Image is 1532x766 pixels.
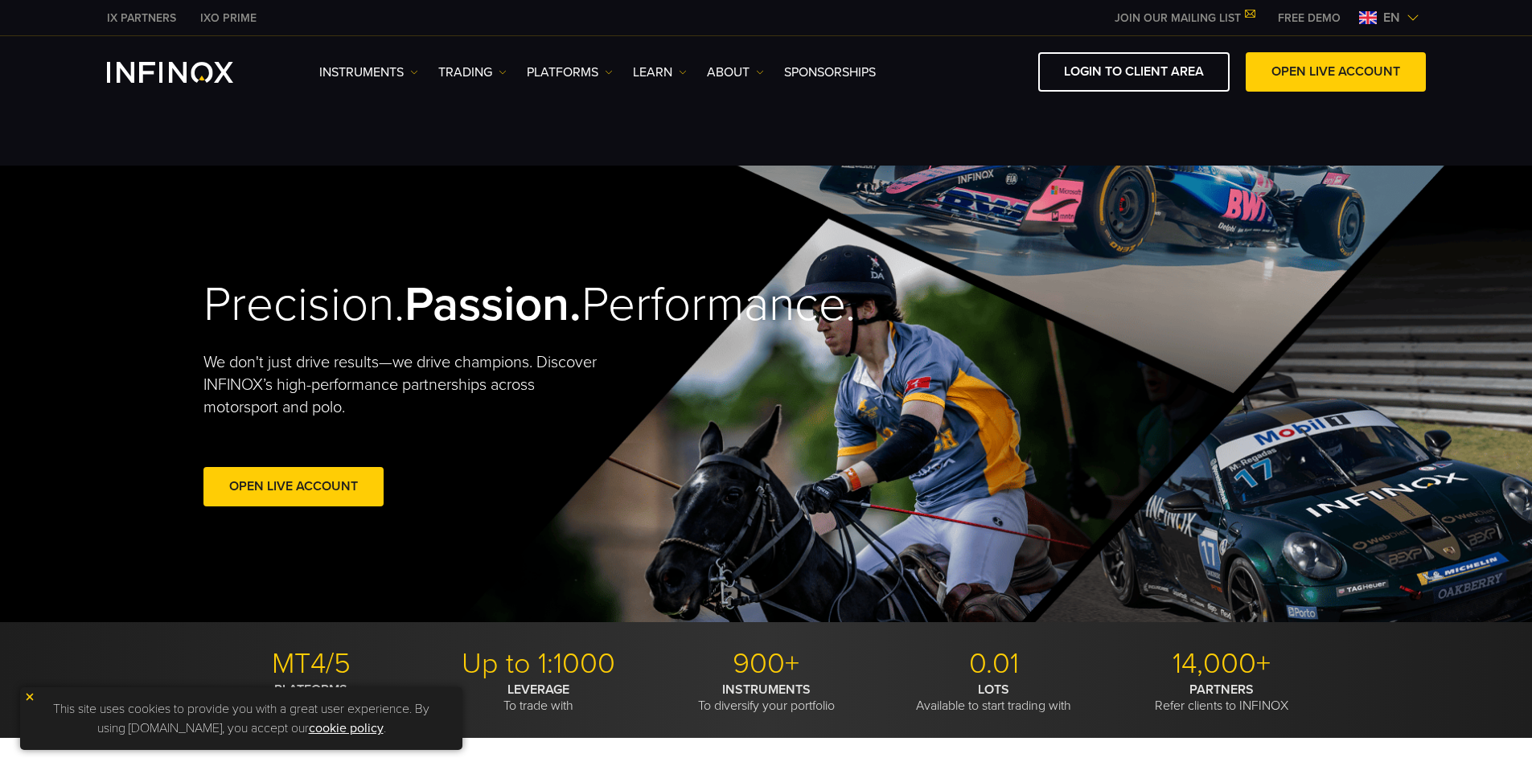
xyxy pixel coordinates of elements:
a: TRADING [438,63,507,82]
strong: INSTRUMENTS [722,682,811,698]
a: ABOUT [707,63,764,82]
p: Available to start trading with [886,682,1102,714]
h2: Precision. Performance. [203,276,710,334]
p: We don't just drive results—we drive champions. Discover INFINOX’s high-performance partnerships ... [203,351,609,419]
p: Up to 1:1000 [431,646,647,682]
a: LOGIN TO CLIENT AREA [1038,52,1230,92]
a: Instruments [319,63,418,82]
img: yellow close icon [24,691,35,703]
a: Learn [633,63,687,82]
a: INFINOX MENU [1266,10,1353,27]
a: INFINOX [95,10,188,27]
p: MT4/5 [203,646,419,682]
span: en [1377,8,1407,27]
strong: LOTS [978,682,1009,698]
p: 900+ [659,646,874,682]
a: Open Live Account [203,467,384,506]
strong: PLATFORMS [274,682,347,698]
p: To trade with [431,682,647,714]
p: 0.01 [886,646,1102,682]
p: To diversify your portfolio [659,682,874,714]
p: 14,000+ [1114,646,1329,682]
strong: Passion. [405,276,581,334]
p: This site uses cookies to provide you with a great user experience. By using [DOMAIN_NAME], you a... [28,695,454,742]
a: INFINOX Logo [107,62,271,83]
a: PLATFORMS [527,63,613,82]
p: With modern trading tools [203,682,419,714]
a: SPONSORSHIPS [784,63,876,82]
a: INFINOX [188,10,269,27]
strong: LEVERAGE [507,682,569,698]
p: Refer clients to INFINOX [1114,682,1329,714]
a: JOIN OUR MAILING LIST [1103,11,1266,25]
a: OPEN LIVE ACCOUNT [1246,52,1426,92]
a: cookie policy [309,720,384,736]
strong: PARTNERS [1189,682,1254,698]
